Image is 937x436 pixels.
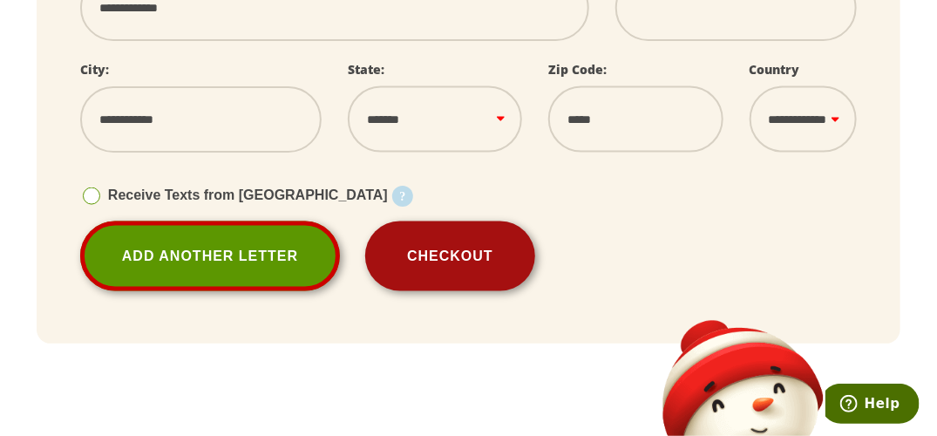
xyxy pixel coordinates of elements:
label: City: [80,61,109,78]
iframe: Opens a widget where you can find more information [825,384,920,427]
label: Country [750,61,800,78]
label: Zip Code: [548,61,607,78]
label: State: [348,61,384,78]
span: Receive Texts from [GEOGRAPHIC_DATA] [108,187,388,202]
button: Checkout [365,221,535,291]
a: Add Another Letter [80,221,340,291]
